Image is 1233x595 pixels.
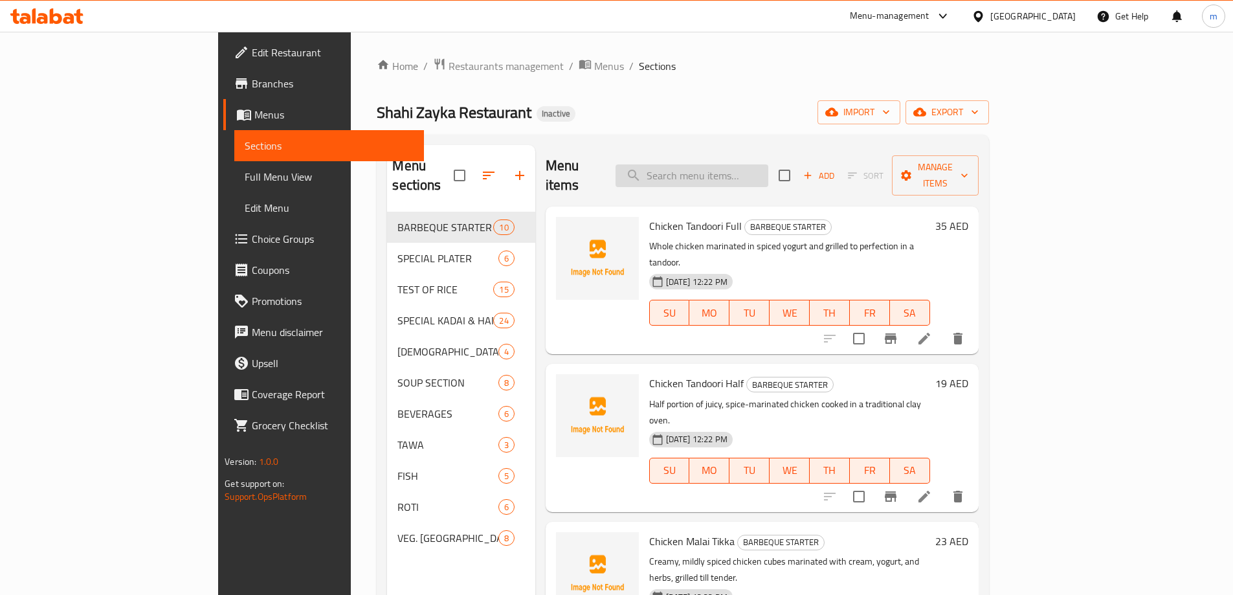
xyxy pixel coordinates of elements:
[387,491,535,522] div: ROTI6
[433,58,564,74] a: Restaurants management
[397,219,493,235] span: BARBEQUE STARTER
[850,8,929,24] div: Menu-management
[902,159,968,192] span: Manage items
[493,219,514,235] div: items
[649,458,690,484] button: SU
[498,375,515,390] div: items
[875,481,906,512] button: Branch-specific-item
[234,130,424,161] a: Sections
[689,458,729,484] button: MO
[839,166,892,186] span: Select section first
[845,325,872,352] span: Select to update
[225,453,256,470] span: Version:
[387,243,535,274] div: SPECIAL PLATER6
[499,377,514,389] span: 8
[798,166,839,186] span: Add item
[223,379,424,410] a: Coverage Report
[649,374,744,393] span: Chicken Tandoori Half
[649,238,930,271] p: Whole chicken marinated in spiced yogurt and grilled to perfection in a tandoor.
[499,253,514,265] span: 6
[817,100,900,124] button: import
[890,458,930,484] button: SA
[498,499,515,515] div: items
[223,254,424,286] a: Coupons
[556,374,639,457] img: Chicken Tandoori Half
[223,348,424,379] a: Upsell
[397,437,498,453] span: TAWA
[397,468,498,484] span: FISH
[649,532,735,551] span: Chicken Malai Tikka
[855,461,885,480] span: FR
[655,304,685,322] span: SU
[397,406,498,421] span: BEVERAGES
[397,530,498,546] span: VEG. [GEOGRAPHIC_DATA]
[649,554,930,586] p: Creamy, mildly spiced chicken cubes marinated with cream, yogurt, and herbs, grilled till tender.
[397,375,498,390] span: SOUP SECTION
[498,468,515,484] div: items
[494,315,513,327] span: 24
[579,58,624,74] a: Menus
[387,207,535,559] nav: Menu sections
[423,58,428,74] li: /
[935,532,968,550] h6: 23 AED
[252,293,414,309] span: Promotions
[746,377,834,392] div: BARBEQUE STARTER
[556,217,639,300] img: Chicken Tandoori Full
[942,323,973,354] button: delete
[735,461,764,480] span: TU
[387,460,535,491] div: FISH5
[499,470,514,482] span: 5
[689,300,729,326] button: MO
[747,377,833,392] span: BARBEQUE STARTER
[252,231,414,247] span: Choice Groups
[810,458,850,484] button: TH
[234,161,424,192] a: Full Menu View
[815,461,845,480] span: TH
[397,313,493,328] div: SPECIAL KADAI & HANDI
[828,104,890,120] span: import
[504,160,535,191] button: Add section
[892,155,979,196] button: Manage items
[616,164,768,187] input: search
[387,429,535,460] div: TAWA3
[245,138,414,153] span: Sections
[223,410,424,441] a: Grocery Checklist
[594,58,624,74] span: Menus
[845,483,872,510] span: Select to update
[729,458,770,484] button: TU
[499,408,514,420] span: 6
[990,9,1076,23] div: [GEOGRAPHIC_DATA]
[499,501,514,513] span: 6
[397,251,498,266] span: SPECIAL PLATER
[498,251,515,266] div: items
[1210,9,1217,23] span: m
[850,458,890,484] button: FR
[744,219,832,235] div: BARBEQUE STARTER
[810,300,850,326] button: TH
[493,282,514,297] div: items
[473,160,504,191] span: Sort sections
[387,398,535,429] div: BEVERAGES6
[494,284,513,296] span: 15
[890,300,930,326] button: SA
[387,336,535,367] div: [DEMOGRAPHIC_DATA]4
[916,489,932,504] a: Edit menu item
[905,100,989,124] button: export
[815,304,845,322] span: TH
[775,304,805,322] span: WE
[225,475,284,492] span: Get support on:
[234,192,424,223] a: Edit Menu
[639,58,676,74] span: Sections
[850,300,890,326] button: FR
[223,68,424,99] a: Branches
[493,313,514,328] div: items
[245,200,414,216] span: Edit Menu
[649,300,690,326] button: SU
[254,107,414,122] span: Menus
[745,219,831,234] span: BARBEQUE STARTER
